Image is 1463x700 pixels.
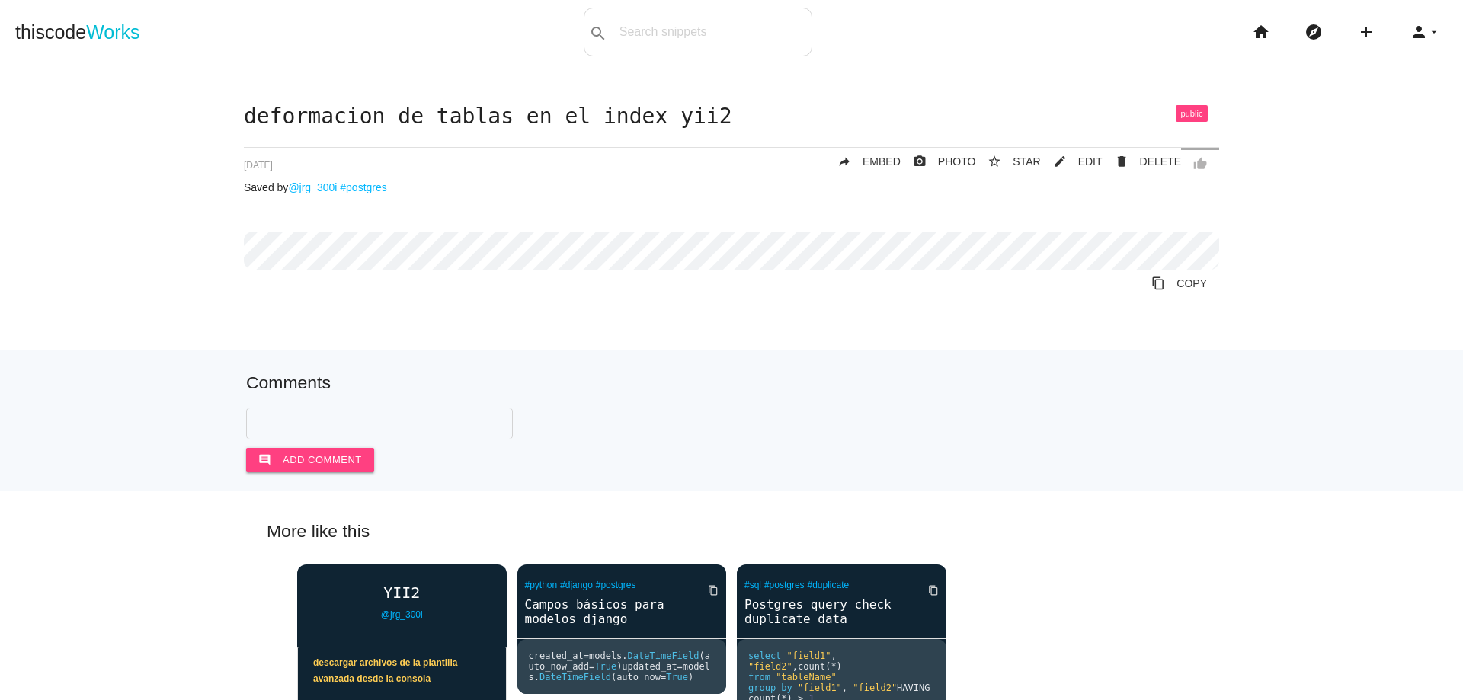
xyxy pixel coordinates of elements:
a: #postgres [764,580,805,590]
a: YII2 [297,584,507,601]
span: "field1" [798,682,842,693]
span: PHOTO [938,155,976,168]
span: by [781,682,792,693]
a: Postgres query check duplicate data [737,596,946,628]
span: updated_at [622,661,677,672]
span: auto_now_add [529,650,710,672]
a: @jrg_300i [288,181,337,193]
span: DateTimeField [539,672,611,682]
span: "tableName" [776,672,836,682]
i: star_border [988,148,1001,175]
a: #sql [744,580,761,590]
span: ) [688,672,693,682]
span: . [622,650,627,661]
i: delete [1115,148,1128,175]
span: DateTimeField [628,650,699,661]
span: DELETE [1140,155,1181,168]
i: explore [1305,8,1323,56]
span: "field2" [748,661,792,672]
span: EMBED [863,155,901,168]
span: from [748,672,770,682]
h1: deformacion de tablas en el index yii2 [244,105,1219,129]
i: add [1357,8,1375,56]
span: models [529,661,710,682]
span: . [534,672,539,682]
span: , [792,661,798,672]
a: Campos básicos para modelos django [517,596,727,628]
a: Delete Post [1103,148,1181,175]
span: STAR [1013,155,1040,168]
i: home [1252,8,1270,56]
i: arrow_drop_down [1428,8,1440,56]
i: photo_camera [913,148,927,175]
span: , [831,650,836,661]
h5: Comments [246,373,1217,392]
span: = [589,661,594,672]
span: models [589,650,622,661]
i: content_copy [708,577,719,604]
input: Search snippets [612,16,812,48]
a: #postgres [340,181,386,193]
i: person [1410,8,1428,56]
span: ) [616,661,622,672]
span: = [661,672,666,682]
i: mode_edit [1053,148,1067,175]
a: #django [560,580,593,590]
span: EDIT [1078,155,1103,168]
i: comment [258,448,271,472]
span: auto_now [616,672,661,682]
a: thiscodeWorks [15,8,140,56]
i: reply [837,148,851,175]
span: ( [699,650,705,661]
span: count [798,661,825,672]
span: Works [86,21,139,43]
p: Saved by [244,181,1219,193]
a: #duplicate [808,580,850,590]
h5: More like this [244,522,1219,541]
span: "field1" [787,650,831,661]
a: Copy to Clipboard [1139,270,1219,297]
a: mode_editEDIT [1041,148,1103,175]
span: = [584,650,589,661]
span: True [594,661,616,672]
i: content_copy [928,577,939,604]
a: Copy to Clipboard [916,577,939,604]
span: "field2" [853,682,897,693]
span: created_at [529,650,584,661]
button: search [584,8,612,56]
span: = [677,661,683,672]
a: #postgres [596,580,636,590]
button: commentAdd comment [246,448,374,472]
span: [DATE] [244,160,273,171]
a: photo_cameraPHOTO [901,148,976,175]
button: star_borderSTAR [975,148,1040,175]
a: Copy to Clipboard [696,577,719,604]
span: ( [611,672,616,682]
a: descargar archivos de la plantilla avanzada desde la consola [298,647,506,695]
i: search [589,9,607,58]
i: content_copy [1151,270,1165,297]
a: #python [525,580,558,590]
a: replyEMBED [825,148,901,175]
span: select [748,650,781,661]
span: , [842,682,847,693]
a: @jrg_300i [381,609,423,620]
span: group [748,682,776,693]
span: True [666,672,688,682]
